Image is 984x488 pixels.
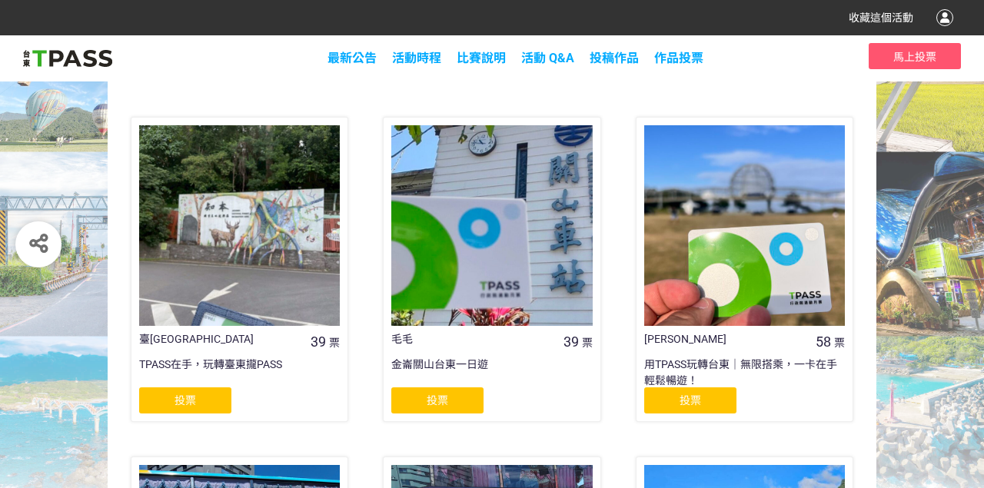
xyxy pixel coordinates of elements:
a: 比賽說明 [457,51,506,65]
span: 投票 [175,394,196,407]
span: 58 [816,334,831,350]
span: 票 [834,337,845,349]
div: 毛毛 [391,331,552,347]
span: 收藏這個活動 [849,12,913,24]
a: 最新公告 [327,51,377,65]
span: 投票 [427,394,448,407]
a: 活動時程 [392,51,441,65]
a: 臺[GEOGRAPHIC_DATA]39票TPASS在手，玩轉臺東攏PASS投票 [131,117,348,422]
button: 馬上投票 [869,43,961,69]
span: 馬上投票 [893,51,936,63]
div: 金崙關山台東一日遊 [391,357,592,387]
a: 活動 Q&A [521,51,574,65]
span: 39 [311,334,326,350]
div: TPASS在手，玩轉臺東攏PASS [139,357,340,387]
div: 用TPASS玩轉台東｜無限搭乘，一卡在手輕鬆暢遊！ [644,357,845,387]
span: 作品投票 [654,51,703,65]
span: 投稿作品 [590,51,639,65]
a: 毛毛39票金崙關山台東一日遊投票 [383,117,600,422]
img: 2025創意影音/圖文徵件比賽「用TPASS玩轉台東」 [23,47,112,70]
span: 39 [563,334,579,350]
span: 票 [582,337,593,349]
a: [PERSON_NAME]58票用TPASS玩轉台東｜無限搭乘，一卡在手輕鬆暢遊！投票 [636,117,853,422]
div: [PERSON_NAME] [644,331,805,347]
span: 票 [329,337,340,349]
span: 投票 [680,394,701,407]
div: 臺[GEOGRAPHIC_DATA] [139,331,300,347]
